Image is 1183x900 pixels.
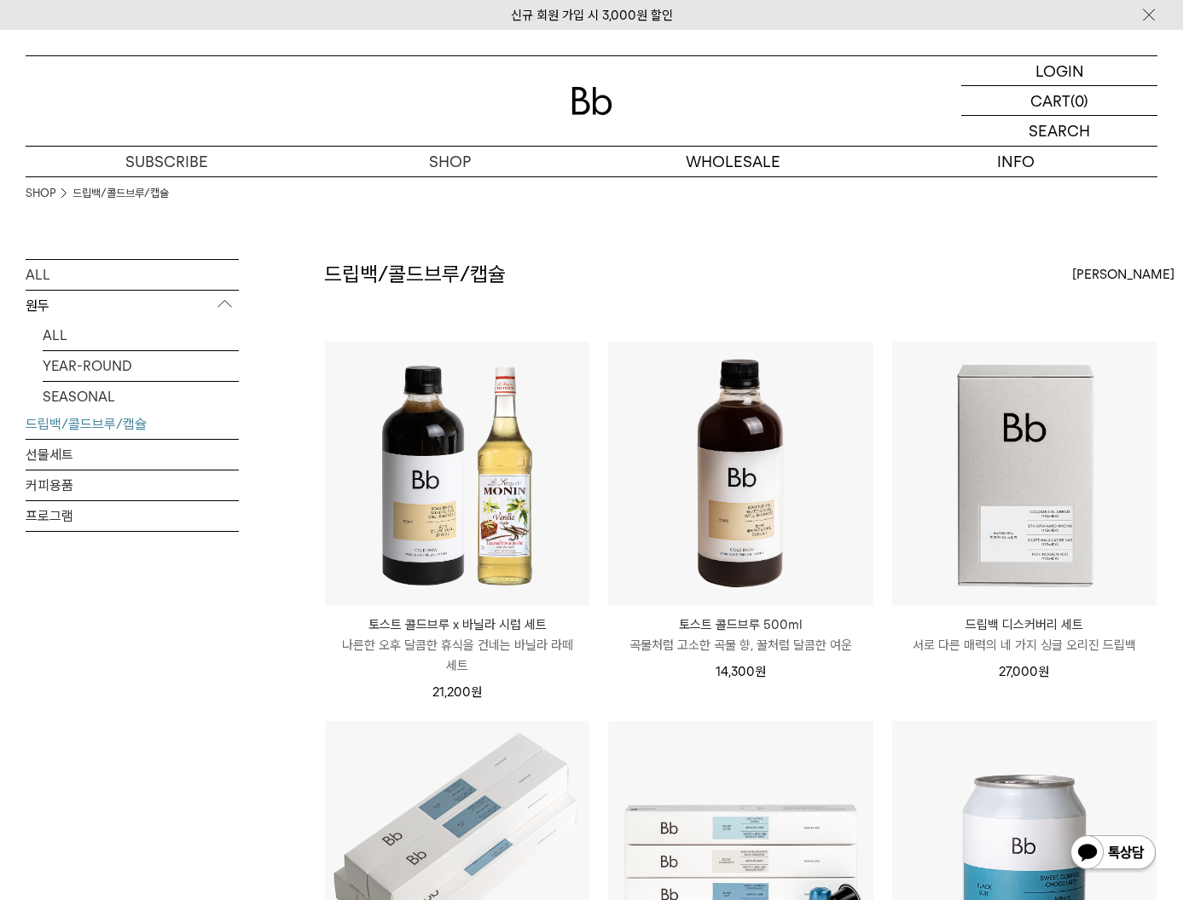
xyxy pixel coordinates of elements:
p: 나른한 오후 달콤한 휴식을 건네는 바닐라 라떼 세트 [325,635,589,676]
span: 21,200 [432,684,482,700]
img: 드립백 디스커버리 세트 [892,342,1157,606]
a: YEAR-ROUND [43,351,239,381]
a: SUBSCRIBE [26,147,309,176]
span: 원 [471,684,482,700]
img: 카카오톡 채널 1:1 채팅 버튼 [1069,834,1157,874]
img: 토스트 콜드브루 500ml [608,342,873,606]
a: SHOP [309,147,592,176]
h2: 드립백/콜드브루/캡슐 [324,260,506,289]
a: 신규 회원 가입 시 3,000원 할인 [511,8,673,23]
span: 14,300 [716,664,766,679]
a: 선물세트 [26,440,239,470]
p: INFO [874,147,1157,176]
a: 토스트 콜드브루 x 바닐라 시럽 세트 나른한 오후 달콤한 휴식을 건네는 바닐라 라떼 세트 [325,614,589,676]
span: 원 [1038,664,1049,679]
p: 원두 [26,291,239,321]
p: (0) [1070,86,1088,115]
a: 커피용품 [26,470,239,500]
p: 드립백 디스커버리 세트 [892,614,1157,635]
span: 27,000 [999,664,1049,679]
span: [PERSON_NAME] [1072,264,1174,285]
p: WHOLESALE [592,147,875,176]
a: CART (0) [961,86,1157,116]
a: 토스트 콜드브루 500ml 곡물처럼 고소한 곡물 향, 꿀처럼 달콤한 여운 [608,614,873,655]
p: LOGIN [1035,56,1084,85]
a: 드립백/콜드브루/캡슐 [26,409,239,439]
a: 드립백/콜드브루/캡슐 [72,185,169,202]
p: 토스트 콜드브루 500ml [608,614,873,635]
a: 드립백 디스커버리 세트 서로 다른 매력의 네 가지 싱글 오리진 드립백 [892,614,1157,655]
span: 원 [755,664,766,679]
p: CART [1030,86,1070,115]
p: 토스트 콜드브루 x 바닐라 시럽 세트 [325,614,589,635]
a: SEASONAL [43,382,239,412]
a: LOGIN [961,56,1157,86]
a: SHOP [26,185,55,202]
img: 토스트 콜드브루 x 바닐라 시럽 세트 [325,342,589,606]
p: 곡물처럼 고소한 곡물 향, 꿀처럼 달콤한 여운 [608,635,873,655]
img: 로고 [571,87,612,115]
a: ALL [43,320,239,350]
p: 서로 다른 매력의 네 가지 싱글 오리진 드립백 [892,635,1157,655]
a: 프로그램 [26,501,239,531]
p: SEARCH [1029,116,1090,146]
a: ALL [26,260,239,290]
